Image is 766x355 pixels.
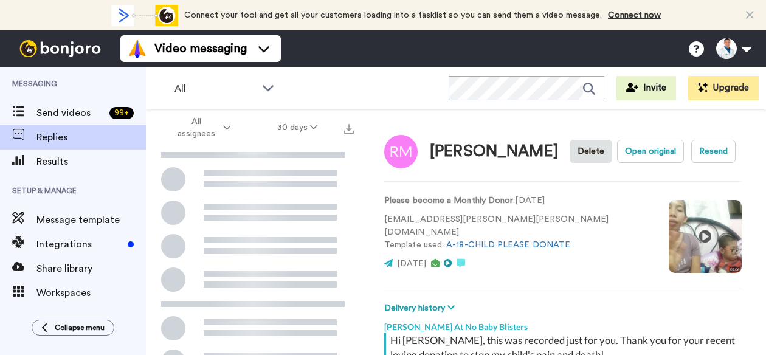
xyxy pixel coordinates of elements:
button: Open original [617,140,684,163]
span: Share library [36,261,146,276]
span: Collapse menu [55,323,105,333]
button: All assignees [148,111,254,145]
button: Upgrade [688,76,759,100]
a: Connect now [608,11,661,19]
span: All [174,81,256,96]
div: 99 + [109,107,134,119]
strong: Please become a Monthly Donor [384,196,513,205]
img: bj-logo-header-white.svg [15,40,106,57]
span: Send videos [36,106,105,120]
button: Collapse menu [32,320,114,336]
img: vm-color.svg [128,39,147,58]
button: Export all results that match these filters now. [340,119,357,137]
button: 30 days [254,117,341,139]
div: [PERSON_NAME] [430,143,559,160]
a: A-18-CHILD PLEASE DONATE [446,241,570,249]
span: Integrations [36,237,123,252]
span: Video messaging [154,40,247,57]
img: Image of Rony Martinez [384,135,418,168]
span: Replies [36,130,146,145]
img: export.svg [344,124,354,134]
span: Workspaces [36,286,146,300]
p: : [DATE] [384,195,650,207]
div: animation [111,5,178,26]
span: Message template [36,213,146,227]
button: Delete [570,140,612,163]
span: Connect your tool and get all your customers loading into a tasklist so you can send them a video... [184,11,602,19]
div: [PERSON_NAME] At No Baby Blisters [384,315,742,333]
span: All assignees [171,115,221,140]
button: Invite [616,76,676,100]
p: [EMAIL_ADDRESS][PERSON_NAME][PERSON_NAME][DOMAIN_NAME] Template used: [384,213,650,252]
button: Delivery history [384,302,458,315]
button: Resend [691,140,736,163]
span: Results [36,154,146,169]
span: [DATE] [397,260,426,268]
